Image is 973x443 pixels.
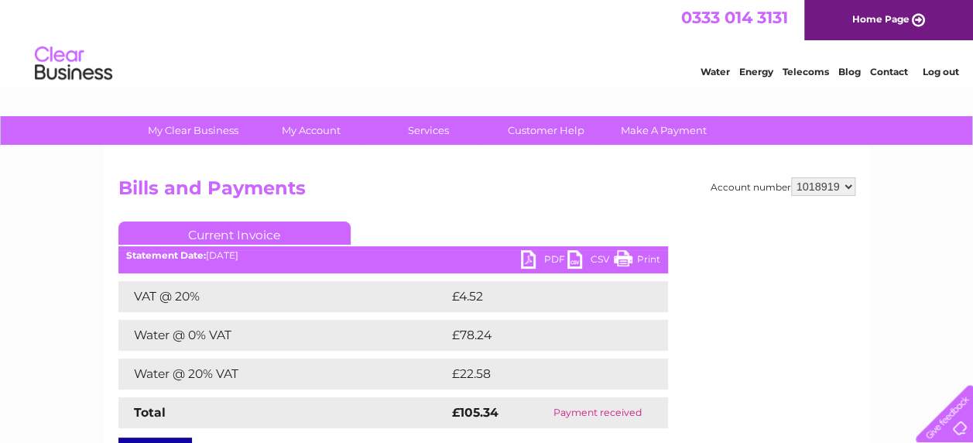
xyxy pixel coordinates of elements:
td: £22.58 [448,359,636,390]
a: My Account [247,116,375,145]
td: £78.24 [448,320,637,351]
img: logo.png [34,40,113,88]
td: Water @ 0% VAT [118,320,448,351]
a: Services [365,116,492,145]
b: Statement Date: [126,249,206,261]
a: CSV [567,250,614,273]
a: Make A Payment [600,116,728,145]
a: PDF [521,250,567,273]
td: VAT @ 20% [118,281,448,312]
a: Log out [922,66,958,77]
a: 0333 014 3131 [681,8,788,27]
a: Current Invoice [118,221,351,245]
div: Clear Business is a trading name of Verastar Limited (registered in [GEOGRAPHIC_DATA] No. 3667643... [122,9,853,75]
a: My Clear Business [129,116,257,145]
a: Telecoms [783,66,829,77]
a: Water [701,66,730,77]
strong: Total [134,405,166,420]
a: Blog [838,66,861,77]
a: Contact [870,66,908,77]
td: Water @ 20% VAT [118,359,448,390]
a: Customer Help [482,116,610,145]
td: £4.52 [448,281,632,312]
div: [DATE] [118,250,668,261]
h2: Bills and Payments [118,177,855,207]
td: Payment received [527,397,668,428]
div: Account number [711,177,855,196]
a: Energy [739,66,773,77]
a: Print [614,250,660,273]
strong: £105.34 [452,405,498,420]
